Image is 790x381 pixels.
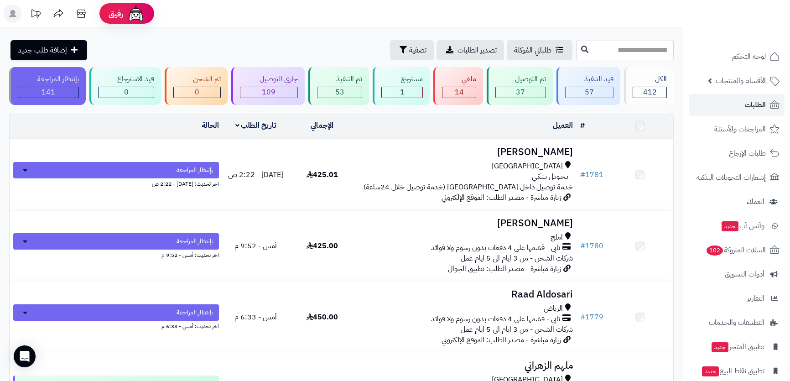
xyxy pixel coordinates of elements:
a: العملاء [689,191,785,213]
div: الكل [633,74,667,84]
span: المراجعات والأسئلة [714,123,766,136]
span: طلباتي المُوكلة [514,45,551,56]
div: قيد التنفيذ [565,74,614,84]
div: 0 [99,87,154,98]
span: الطلبات [745,99,766,111]
span: 141 [42,87,55,98]
span: العملاء [747,195,764,208]
a: إضافة طلب جديد [10,40,87,60]
a: الكل412 [622,67,676,105]
img: ai-face.png [127,5,145,23]
div: 57 [566,87,613,98]
a: أدوات التسويق [689,263,785,285]
a: مسترجع 1 [371,67,431,105]
span: 109 [262,87,275,98]
span: 0 [195,87,199,98]
a: تطبيق المتجرجديد [689,336,785,358]
div: 37 [496,87,546,98]
a: الطلبات [689,94,785,116]
div: اخر تحديث: [DATE] - 2:22 ص [13,178,219,188]
span: التطبيقات والخدمات [709,316,764,329]
div: تم الشحن [173,74,221,84]
span: 14 [455,87,464,98]
h3: [PERSON_NAME] [359,218,573,229]
span: تصفية [409,45,426,56]
div: 53 [317,87,362,98]
div: تم التوصيل [495,74,546,84]
a: السلات المتروكة102 [689,239,785,261]
span: خدمة توصيل داخل [GEOGRAPHIC_DATA] (خدمة توصيل خلال 24ساعة) [364,182,573,193]
a: الحالة [202,120,219,131]
a: تحديثات المنصة [24,5,47,25]
span: جديد [712,342,728,352]
a: التطبيقات والخدمات [689,312,785,334]
span: طلبات الإرجاع [729,147,766,160]
span: شركات الشحن - من 3 ايام الى 5 ايام عمل [461,324,573,335]
div: جاري التوصيل [240,74,298,84]
div: اخر تحديث: أمس - 6:33 م [13,321,219,330]
span: الرياض [544,303,563,314]
a: التقارير [689,287,785,309]
span: بإنتظار المراجعة [177,166,213,175]
span: تابي - قسّمها على 4 دفعات بدون رسوم ولا فوائد [431,243,560,253]
a: قيد الاسترجاع 0 [88,67,163,105]
span: 412 [643,87,657,98]
span: زيارة مباشرة - مصدر الطلب: الموقع الإلكتروني [442,192,561,203]
div: 109 [240,87,297,98]
span: 0 [124,87,129,98]
div: بإنتظار المراجعة [18,74,79,84]
span: 450.00 [307,312,338,323]
button: تصفية [390,40,434,60]
a: العميل [553,120,573,131]
span: بإنتظار المراجعة [177,308,213,317]
a: طلباتي المُوكلة [507,40,572,60]
h3: ملهم الزهراني [359,360,573,371]
a: الإجمالي [311,120,333,131]
img: logo-2.png [728,7,781,26]
span: # [580,240,585,251]
a: طلبات الإرجاع [689,142,785,164]
a: #1781 [580,169,603,180]
a: تم التوصيل 37 [485,67,555,105]
span: زيارة مباشرة - مصدر الطلب: تطبيق الجوال [448,263,561,274]
h3: Raad Aldosari [359,289,573,300]
div: تم التنفيذ [317,74,363,84]
h3: [PERSON_NAME] [359,147,573,157]
span: جديد [722,221,738,231]
a: تاريخ الطلب [235,120,277,131]
div: ملغي [442,74,476,84]
a: المراجعات والأسئلة [689,118,785,140]
a: بإنتظار المراجعة 141 [7,67,88,105]
a: #1779 [580,312,603,323]
span: تطبيق المتجر [711,340,764,353]
span: شركات الشحن - من 3 ايام الى 5 ايام عمل [461,253,573,264]
span: # [580,169,585,180]
span: أمس - 6:33 م [234,312,277,323]
div: مسترجع [381,74,423,84]
span: 102 [707,245,723,256]
span: الأقسام والمنتجات [716,74,766,87]
span: وآتس آب [721,219,764,232]
span: تصدير الطلبات [457,45,497,56]
span: أمس - 9:52 م [234,240,277,251]
a: قيد التنفيذ 57 [555,67,623,105]
div: 0 [174,87,220,98]
div: 141 [18,87,78,98]
div: 1 [382,87,422,98]
span: أدوات التسويق [725,268,764,281]
span: 53 [335,87,344,98]
div: 14 [442,87,476,98]
span: تطبيق نقاط البيع [701,365,764,377]
span: [GEOGRAPHIC_DATA] [492,161,563,172]
a: #1780 [580,240,603,251]
span: 57 [585,87,594,98]
a: إشعارات التحويلات البنكية [689,167,785,188]
span: 425.01 [307,169,338,180]
div: اخر تحديث: أمس - 9:52 م [13,250,219,259]
span: رفيق [109,8,123,19]
span: جديد [702,366,719,376]
a: تم التنفيذ 53 [307,67,371,105]
div: قيد الاسترجاع [98,74,155,84]
span: # [580,312,585,323]
a: تصدير الطلبات [437,40,504,60]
